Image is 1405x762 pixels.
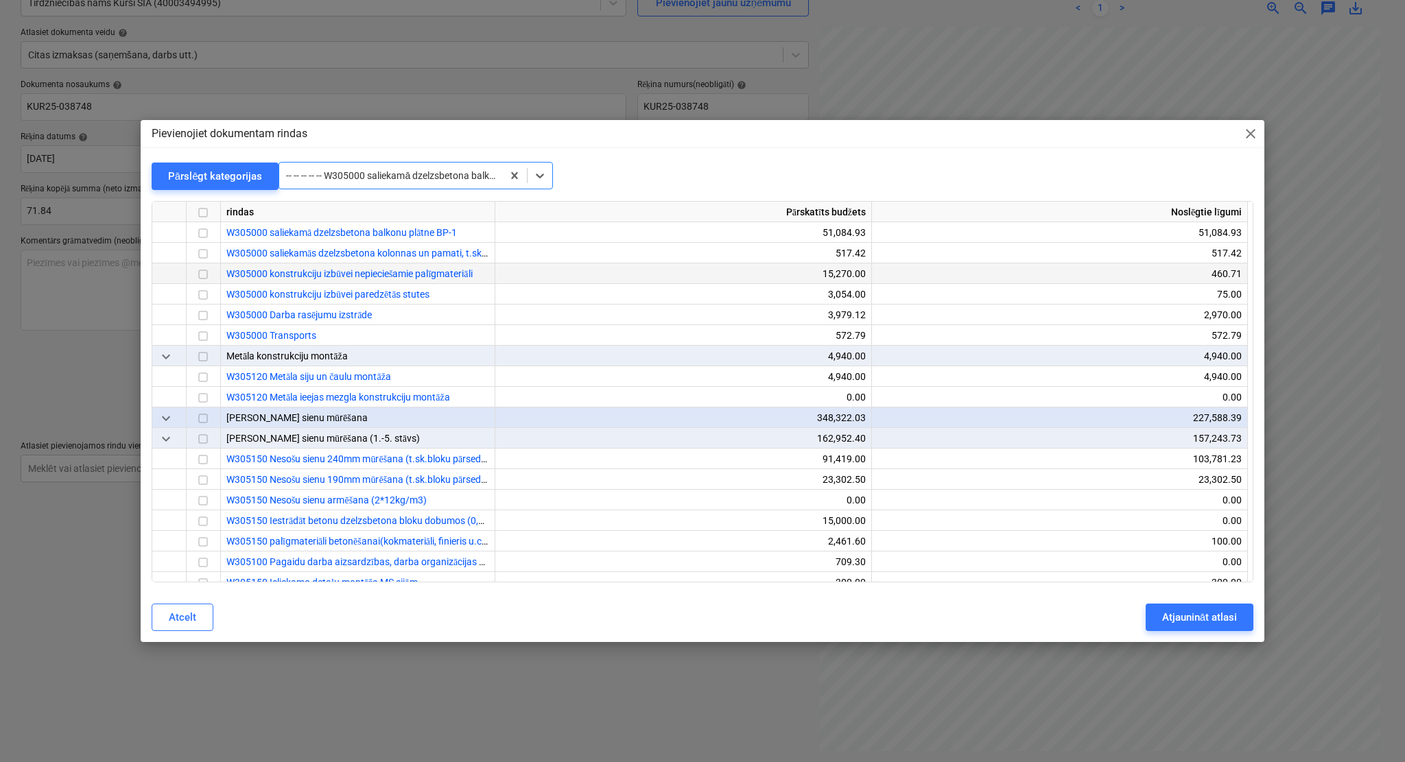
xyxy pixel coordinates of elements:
[877,222,1242,243] div: 51,084.93
[226,268,473,279] a: W305000 konstrukciju izbūvei nepieciešamie palīgmateriāli
[501,469,866,490] div: 23,302.50
[501,387,866,407] div: 0.00
[501,551,866,572] div: 709.30
[226,515,515,526] a: W305150 Iestrādāt betonu dzelzsbetona bloku dobumos (0,64/0,75)
[168,167,263,185] div: Pārslēgt kategorijas
[226,495,427,505] a: W305150 Nesošu sienu armēšana (2*12kg/m3)
[226,227,457,238] a: W305000 saliekamā dzelzsbetona balkonu plātne BP-1
[226,289,429,300] a: W305000 konstrukciju izbūvei paredzētās stutes
[226,392,450,403] a: W305120 Metāla ieejas mezgla konstrukciju montāža
[501,284,866,305] div: 3,054.00
[1162,608,1237,626] div: Atjaunināt atlasi
[221,202,495,222] div: rindas
[226,536,657,547] a: W305150 palīgmateriāli betonēšanai(kokmateriāli, finieris u.c.) un stiegrošanai(distanceri, stiep...
[877,572,1242,593] div: 300.00
[152,163,279,190] button: Pārslēgt kategorijas
[877,490,1242,510] div: 0.00
[158,410,174,427] span: keyboard_arrow_down
[226,350,348,361] span: Metāla konstrukciju montāža
[877,305,1242,325] div: 2,970.00
[495,202,872,222] div: Pārskatīts budžets
[877,407,1242,428] div: 227,588.39
[877,387,1242,407] div: 0.00
[877,510,1242,531] div: 0.00
[226,330,316,341] a: W305000 Transports
[872,202,1248,222] div: Noslēgtie līgumi
[501,428,866,449] div: 162,952.40
[501,449,866,469] div: 91,419.00
[501,222,866,243] div: 51,084.93
[226,412,368,423] span: Nesošo sienu mūrēšana
[158,348,174,365] span: keyboard_arrow_down
[877,428,1242,449] div: 157,243.73
[877,469,1242,490] div: 23,302.50
[1242,126,1259,142] span: close
[877,346,1242,366] div: 4,940.00
[169,608,196,626] div: Atcelt
[501,531,866,551] div: 2,461.60
[226,556,668,567] a: W305100 Pagaidu darba aizsardzības, darba organizācijas konstrukciju uzstādīšana/nojaukšana, stutes
[226,577,418,588] a: W305150 Ieliekamo detaļu montāža MS sijām
[877,243,1242,263] div: 517.42
[877,263,1242,284] div: 460.71
[226,248,568,259] a: W305000 saliekamās dzelzsbetona kolonnas un pamati, t.sk.neoprēna starplikas
[226,371,391,382] a: W305120 Metāla siju un čaulu montāža
[501,325,866,346] div: 572.79
[1146,604,1253,631] button: Atjaunināt atlasi
[501,346,866,366] div: 4,940.00
[877,551,1242,572] div: 0.00
[877,284,1242,305] div: 75.00
[501,490,866,510] div: 0.00
[226,433,420,444] span: Nesošo sienu mūrēšana (1.-5. stāvs)
[877,366,1242,387] div: 4,940.00
[501,407,866,428] div: 348,322.03
[877,531,1242,551] div: 100.00
[226,309,372,320] a: W305000 Darba rasējumu izstrāde
[501,366,866,387] div: 4,940.00
[501,305,866,325] div: 3,979.12
[226,453,600,464] a: W305150 Nesošu sienu 240mm mūrēšana (t.sk.bloku pārsedzes, instrumenti 10EUR/m3)
[501,510,866,531] div: 15,000.00
[501,263,866,284] div: 15,270.00
[1336,696,1405,762] iframe: Chat Widget
[152,604,213,631] button: Atcelt
[877,325,1242,346] div: 572.79
[226,474,600,485] a: W305150 Nesošu sienu 190mm mūrēšana (t.sk.bloku pārsedzes, instrumenti 10EUR/m3)
[877,449,1242,469] div: 103,781.23
[152,126,307,142] p: Pievienojiet dokumentam rindas
[158,431,174,447] span: keyboard_arrow_down
[501,243,866,263] div: 517.42
[501,572,866,593] div: 300.00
